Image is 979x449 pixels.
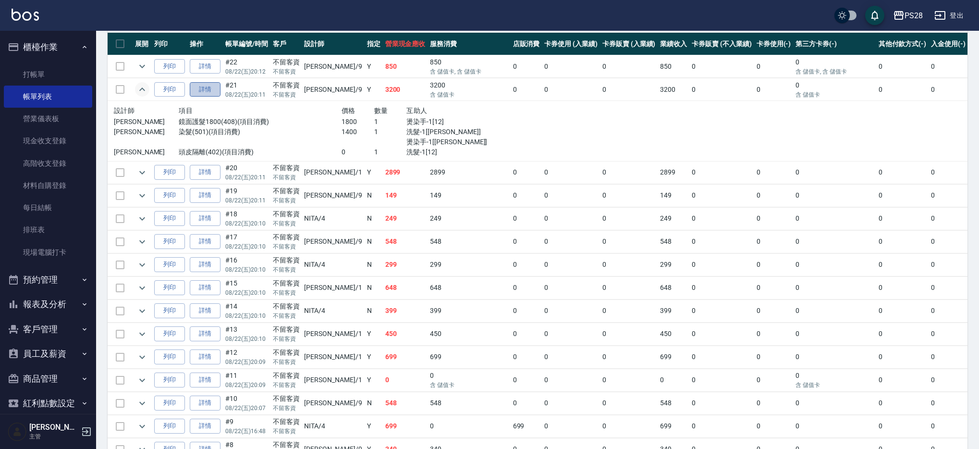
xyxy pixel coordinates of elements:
td: N [365,230,383,253]
p: 08/22 (五) 20:10 [225,312,268,320]
td: 0 [793,346,876,368]
p: 不留客資 [273,90,300,99]
td: 399 [383,299,428,322]
button: 紅利點數設定 [4,391,92,416]
p: 不留客資 [273,288,300,297]
th: 入金使用(-) [929,33,968,55]
button: 列印 [154,82,185,97]
td: 0 [754,184,794,207]
a: 詳情 [190,280,220,295]
p: 染髮(501)(項目消費) [179,127,342,137]
td: 0 [511,184,542,207]
p: 不留客資 [273,265,300,274]
td: 648 [658,276,689,299]
td: 0 [511,78,542,101]
a: 詳情 [190,82,220,97]
td: 0 [600,184,658,207]
td: 0 [876,253,929,276]
td: 2899 [428,161,510,184]
td: [PERSON_NAME] /9 [302,184,364,207]
td: 0 [929,299,968,322]
td: 0 [600,207,658,230]
a: 每日結帳 [4,197,92,219]
td: 0 [929,323,968,345]
td: #15 [223,276,270,299]
td: #22 [223,55,270,78]
p: 不留客資 [273,173,300,182]
td: 0 [511,230,542,253]
p: [PERSON_NAME] [114,117,179,127]
td: 0 [542,230,600,253]
td: 0 [542,346,600,368]
p: 1400 [342,127,374,137]
button: expand row [135,235,149,249]
td: 0 [929,346,968,368]
p: 不留客資 [273,196,300,205]
td: NITA /4 [302,299,364,322]
button: expand row [135,188,149,203]
th: 店販消費 [511,33,542,55]
button: 櫃檯作業 [4,35,92,60]
td: #19 [223,184,270,207]
div: 不留客資 [273,57,300,67]
td: NITA /4 [302,253,364,276]
td: 249 [428,207,510,230]
p: [PERSON_NAME] [114,127,179,137]
div: 不留客資 [273,232,300,242]
p: 1 [374,127,407,137]
a: 詳情 [190,211,220,226]
td: N [365,299,383,322]
button: 預約管理 [4,267,92,292]
td: 0 [876,161,929,184]
td: 0 [929,276,968,299]
p: 頭皮隔離(402)(項目消費) [179,147,342,157]
div: 不留客資 [273,301,300,312]
p: 含 儲值卡 [795,90,873,99]
p: 主管 [29,432,78,441]
button: save [865,6,884,25]
td: 0 [542,55,600,78]
td: 0 [689,299,754,322]
button: 列印 [154,59,185,74]
td: NITA /4 [302,207,364,230]
td: 0 [929,230,968,253]
button: expand row [135,419,149,434]
button: expand row [135,258,149,272]
td: 0 [929,184,968,207]
td: [PERSON_NAME] /9 [302,55,364,78]
td: 699 [428,346,510,368]
td: #21 [223,78,270,101]
p: 0 [342,147,374,157]
div: 不留客資 [273,348,300,358]
a: 詳情 [190,234,220,249]
td: 0 [511,207,542,230]
th: 帳單編號/時間 [223,33,270,55]
a: 詳情 [190,188,220,203]
td: 0 [793,323,876,345]
td: 299 [658,253,689,276]
p: 含 儲值卡 [430,90,508,99]
td: N [365,207,383,230]
button: expand row [135,212,149,226]
p: 08/22 (五) 20:10 [225,335,268,343]
td: 249 [383,207,428,230]
td: 0 [876,184,929,207]
td: 399 [658,299,689,322]
button: 列印 [154,373,185,387]
p: 1 [374,117,407,127]
td: 0 [929,78,968,101]
td: Y [365,346,383,368]
td: 0 [511,161,542,184]
p: 08/22 (五) 20:11 [225,196,268,205]
button: expand row [135,373,149,387]
td: Y [365,323,383,345]
td: 0 [511,323,542,345]
a: 打帳單 [4,63,92,86]
td: [PERSON_NAME] /1 [302,369,364,391]
a: 詳情 [190,349,220,364]
td: 0 [793,299,876,322]
button: expand row [135,165,149,180]
td: 3200 [658,78,689,101]
td: Y [365,369,383,391]
div: 不留客資 [273,324,300,335]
